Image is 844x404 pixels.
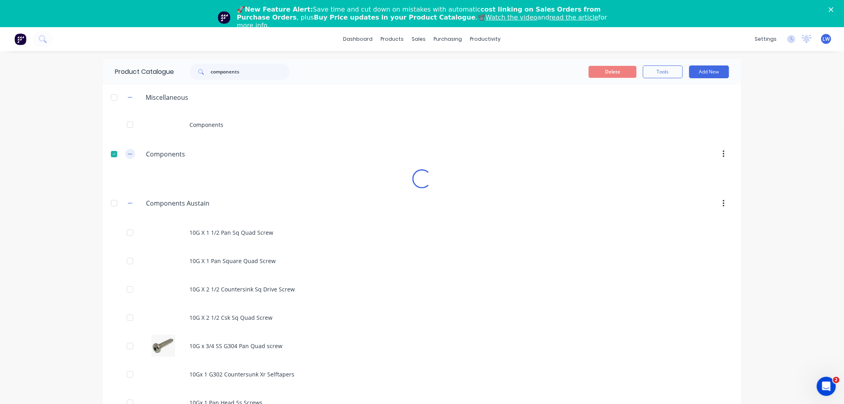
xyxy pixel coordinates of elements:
[103,111,741,139] div: Components
[103,360,741,388] div: 10Gx 1 G302 Countersunk Xr Selftapers
[550,14,599,21] a: read the article
[103,218,741,247] div: 10G X 1 1/2 Pan Sq Quad Screw
[237,6,613,30] div: 🚀 Save time and cut down on mistakes with automatic , plus .📽️ and for more info.
[823,36,830,43] span: LW
[139,93,195,102] div: Miscellaneous
[314,14,475,21] b: Buy Price updates in your Product Catalogue
[218,11,231,24] img: Profile image for Team
[245,6,313,13] b: New Feature Alert:
[589,66,637,78] button: Delete
[103,275,741,303] div: 10G X 2 1/2 Countersink Sq Drive Screw
[817,377,836,396] iframe: Intercom live chat
[103,247,741,275] div: 10G X 1 Pan Square Quad Screw
[14,33,26,45] img: Factory
[643,65,683,78] button: Tools
[408,33,430,45] div: sales
[751,33,781,45] div: settings
[377,33,408,45] div: products
[466,33,505,45] div: productivity
[103,59,174,85] div: Product Catalogue
[146,198,241,208] input: Enter category name
[146,149,241,159] input: Enter category name
[486,14,538,21] a: Watch the video
[103,303,741,332] div: 10G X 2 1/2 Csk Sq Quad Screw
[211,64,290,80] input: Search...
[339,33,377,45] a: dashboard
[237,6,601,21] b: cost linking on Sales Orders from Purchase Orders
[689,65,729,78] button: Add New
[430,33,466,45] div: purchasing
[829,7,837,12] div: Close
[103,332,741,360] div: 10G x 3/4 SS G304 Pan Quad screw10G x 3/4 SS G304 Pan Quad screw
[833,377,840,383] span: 2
